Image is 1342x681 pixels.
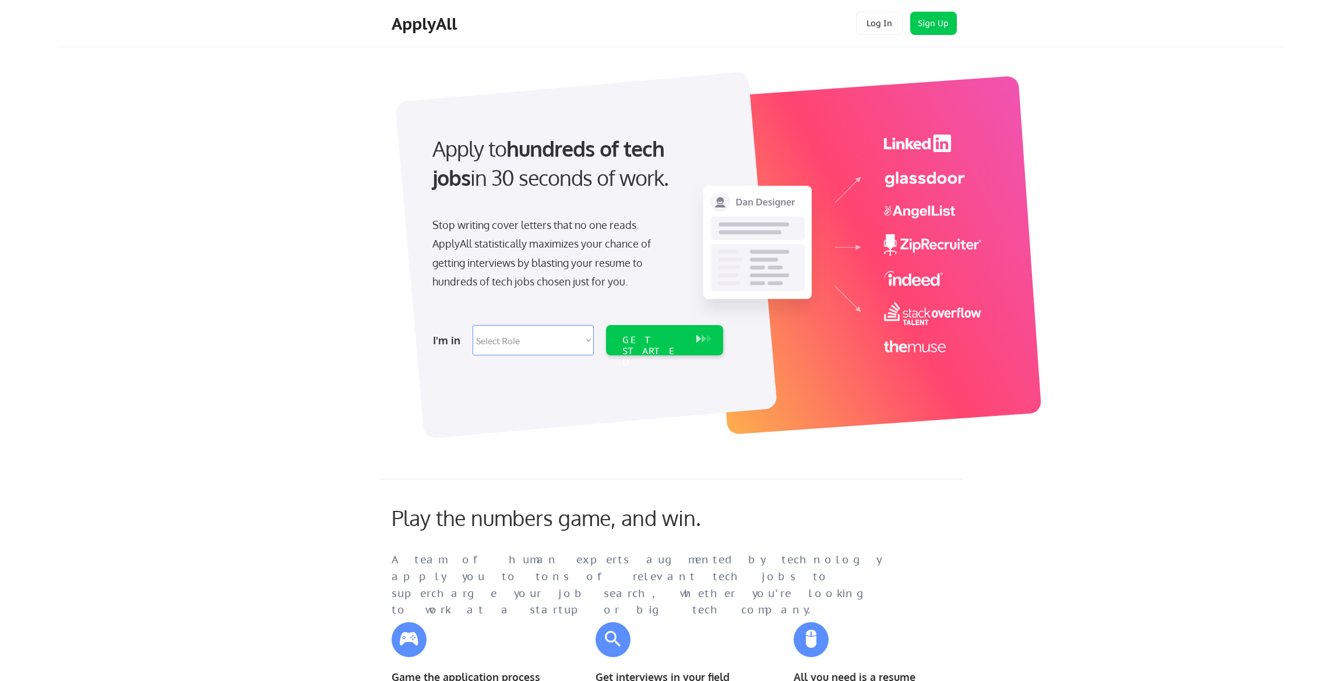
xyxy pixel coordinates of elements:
div: Play the numbers game, and win. [392,505,753,530]
strong: hundreds of tech jobs [432,135,670,190]
div: ApplyAll [392,14,460,34]
button: Log In [856,12,903,35]
div: GET STARTED [622,334,685,368]
div: Apply to in 30 seconds of work. [432,134,718,193]
div: A team of human experts augmented by technology apply you to tons of relevant tech jobs to superc... [392,552,904,619]
button: Sign Up [910,12,957,35]
div: I'm in [433,331,466,350]
div: Stop writing cover letters that no one reads. ApplyAll statistically maximizes your chance of get... [432,216,672,291]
